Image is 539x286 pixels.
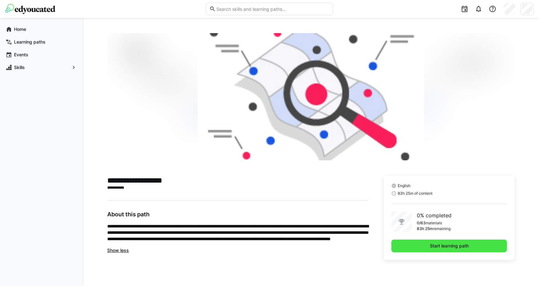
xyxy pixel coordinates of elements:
span: Show less [107,248,129,253]
input: Search skills and learning paths… [216,6,330,12]
span: Start learning path [429,243,470,249]
p: 83h 25m [417,226,433,231]
p: materials [426,220,442,226]
span: 83h 25m of content [398,191,432,196]
p: remaining [433,226,451,231]
p: 0% completed [417,212,451,219]
h3: About this path [107,211,368,218]
span: English [398,183,410,188]
button: Start learning path [391,240,507,252]
p: 0/63 [417,220,426,226]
